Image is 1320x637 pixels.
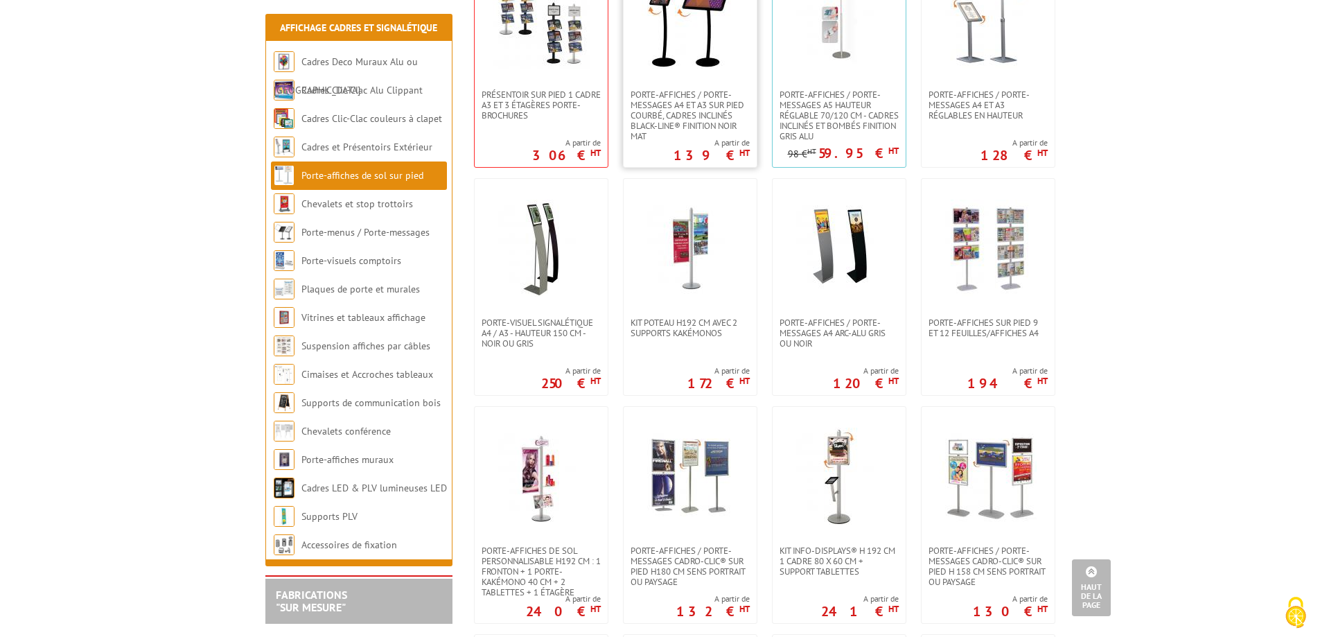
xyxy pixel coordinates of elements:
[493,200,590,297] img: Porte-Visuel Signalétique A4 / A3 - Hauteur 150 cm - Noir ou Gris
[274,55,418,96] a: Cadres Deco Muraux Alu ou [GEOGRAPHIC_DATA]
[274,421,294,442] img: Chevalets conférence
[301,425,391,437] a: Chevalets conférence
[1072,559,1111,616] a: Haut de la page
[274,335,294,356] img: Suspension affiches par câbles
[929,317,1048,338] span: Porte-affiches sur pied 9 et 12 feuilles/affiches A4
[526,607,601,616] p: 240 €
[773,317,906,349] a: Porte-affiches / Porte-messages A4 Arc-Alu gris ou noir
[967,379,1048,387] p: 194 €
[532,137,601,148] span: A partir de
[541,379,601,387] p: 250 €
[274,279,294,299] img: Plaques de porte et murales
[624,546,757,587] a: Porte-affiches / Porte-messages Cadro-Clic® sur pied H180 cm sens portrait ou paysage
[274,449,294,470] img: Porte-affiches muraux
[631,546,750,587] span: Porte-affiches / Porte-messages Cadro-Clic® sur pied H180 cm sens portrait ou paysage
[773,546,906,577] a: Kit Info-Displays® H 192 cm 1 cadre 80 x 60 cm + support Tablettes
[687,379,750,387] p: 172 €
[482,546,601,597] span: Porte-affiches de sol personnalisable H192 cm : 1 fronton + 1 porte-kakémono 40 cm + 2 tablettes ...
[833,365,899,376] span: A partir de
[888,603,899,615] sup: HT
[940,428,1037,525] img: Porte-affiches / Porte-messages Cadro-Clic® sur pied H 158 cm sens portrait ou paysage
[475,89,608,121] a: Présentoir sur pied 1 cadre A3 et 3 étagères porte-brochures
[888,375,899,387] sup: HT
[788,149,816,159] p: 98 €
[280,21,437,34] a: Affichage Cadres et Signalétique
[526,593,601,604] span: A partir de
[1037,603,1048,615] sup: HT
[922,89,1055,121] a: Porte-affiches / Porte-messages A4 et A3 réglables en hauteur
[1278,595,1313,630] img: Cookies (fenêtre modale)
[631,317,750,338] span: Kit poteau H192 cm avec 2 supports kakémonos
[967,365,1048,376] span: A partir de
[274,392,294,413] img: Supports de communication bois
[482,89,601,121] span: Présentoir sur pied 1 cadre A3 et 3 étagères porte-brochures
[301,254,401,267] a: Porte-visuels comptoirs
[631,89,750,141] span: Porte-affiches / Porte-messages A4 et A3 sur pied courbé, cadres inclinés Black-Line® finition no...
[274,534,294,555] img: Accessoires de fixation
[274,137,294,157] img: Cadres et Présentoirs Extérieur
[624,317,757,338] a: Kit poteau H192 cm avec 2 supports kakémonos
[493,428,590,525] img: Porte-affiches de sol personnalisable H192 cm : 1 fronton + 1 porte-kakémono 40 cm + 2 tablettes ...
[274,307,294,328] img: Vitrines et tableaux affichage
[301,396,441,409] a: Supports de communication bois
[818,149,899,157] p: 59.95 €
[674,137,750,148] span: A partir de
[590,375,601,387] sup: HT
[301,198,413,210] a: Chevalets et stop trottoirs
[922,546,1055,587] a: Porte-affiches / Porte-messages Cadro-Clic® sur pied H 158 cm sens portrait ou paysage
[676,593,750,604] span: A partir de
[739,375,750,387] sup: HT
[929,89,1048,121] span: Porte-affiches / Porte-messages A4 et A3 réglables en hauteur
[475,546,608,597] a: Porte-affiches de sol personnalisable H192 cm : 1 fronton + 1 porte-kakémono 40 cm + 2 tablettes ...
[821,593,899,604] span: A partir de
[676,607,750,616] p: 132 €
[780,89,899,141] span: Porte-affiches / Porte-messages A5 hauteur réglable 70/120 cm - cadres inclinés et bombés finitio...
[833,379,899,387] p: 120 €
[276,588,347,614] a: FABRICATIONS"Sur Mesure"
[274,250,294,271] img: Porte-visuels comptoirs
[532,151,601,159] p: 306 €
[780,546,899,577] span: Kit Info-Displays® H 192 cm 1 cadre 80 x 60 cm + support Tablettes
[642,200,739,297] img: Kit poteau H192 cm avec 2 supports kakémonos
[1271,590,1320,637] button: Cookies (fenêtre modale)
[301,283,420,295] a: Plaques de porte et murales
[301,169,423,182] a: Porte-affiches de sol sur pied
[274,108,294,129] img: Cadres Clic-Clac couleurs à clapet
[888,145,899,157] sup: HT
[274,193,294,214] img: Chevalets et stop trottoirs
[674,151,750,159] p: 139 €
[940,200,1037,297] img: Porte-affiches sur pied 9 et 12 feuilles/affiches A4
[301,453,394,466] a: Porte-affiches muraux
[274,222,294,243] img: Porte-menus / Porte-messages
[301,539,397,551] a: Accessoires de fixation
[973,607,1048,616] p: 130 €
[301,482,447,494] a: Cadres LED & PLV lumineuses LED
[475,317,608,349] a: Porte-Visuel Signalétique A4 / A3 - Hauteur 150 cm - Noir ou Gris
[687,365,750,376] span: A partir de
[274,506,294,527] img: Supports PLV
[274,51,294,72] img: Cadres Deco Muraux Alu ou Bois
[590,147,601,159] sup: HT
[301,368,433,381] a: Cimaises et Accroches tableaux
[301,340,430,352] a: Suspension affiches par câbles
[780,317,899,349] span: Porte-affiches / Porte-messages A4 Arc-Alu gris ou noir
[929,546,1048,587] span: Porte-affiches / Porte-messages Cadro-Clic® sur pied H 158 cm sens portrait ou paysage
[301,112,442,125] a: Cadres Clic-Clac couleurs à clapet
[301,84,423,96] a: Cadres Clic-Clac Alu Clippant
[807,146,816,156] sup: HT
[301,311,425,324] a: Vitrines et tableaux affichage
[301,510,358,523] a: Supports PLV
[590,603,601,615] sup: HT
[1037,147,1048,159] sup: HT
[739,147,750,159] sup: HT
[274,165,294,186] img: Porte-affiches de sol sur pied
[922,317,1055,338] a: Porte-affiches sur pied 9 et 12 feuilles/affiches A4
[1037,375,1048,387] sup: HT
[773,89,906,141] a: Porte-affiches / Porte-messages A5 hauteur réglable 70/120 cm - cadres inclinés et bombés finitio...
[482,317,601,349] span: Porte-Visuel Signalétique A4 / A3 - Hauteur 150 cm - Noir ou Gris
[973,593,1048,604] span: A partir de
[274,364,294,385] img: Cimaises et Accroches tableaux
[301,141,432,153] a: Cadres et Présentoirs Extérieur
[791,200,888,297] img: Porte-affiches / Porte-messages A4 Arc-Alu gris ou noir
[642,428,739,525] img: Porte-affiches / Porte-messages Cadro-Clic® sur pied H180 cm sens portrait ou paysage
